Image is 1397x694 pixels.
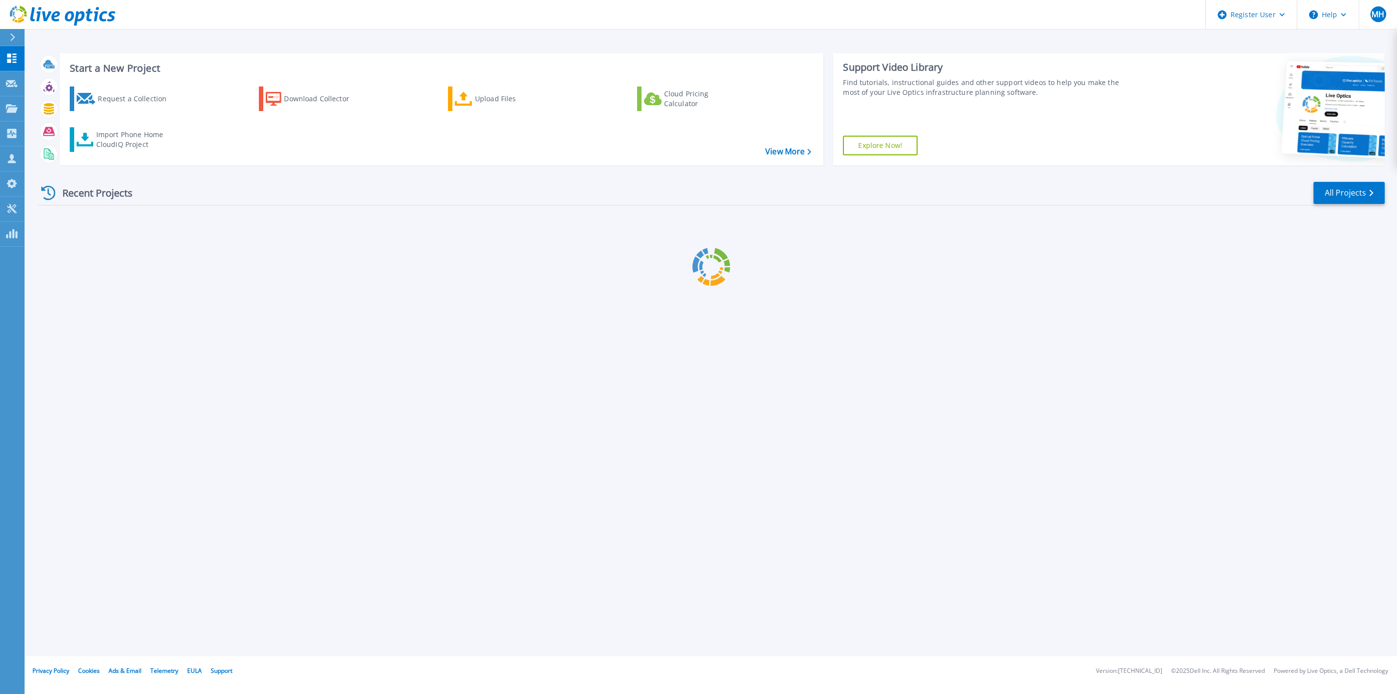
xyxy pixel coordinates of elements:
[843,61,1129,74] div: Support Video Library
[38,181,146,205] div: Recent Projects
[284,89,363,109] div: Download Collector
[70,63,811,74] h3: Start a New Project
[109,666,141,675] a: Ads & Email
[637,87,747,111] a: Cloud Pricing Calculator
[765,147,811,156] a: View More
[475,89,554,109] div: Upload Files
[1371,10,1384,18] span: MH
[96,130,173,149] div: Import Phone Home CloudIQ Project
[1313,182,1385,204] a: All Projects
[843,136,918,155] a: Explore Now!
[664,89,743,109] div: Cloud Pricing Calculator
[259,87,368,111] a: Download Collector
[70,87,179,111] a: Request a Collection
[78,666,100,675] a: Cookies
[1096,668,1162,674] li: Version: [TECHNICAL_ID]
[98,89,176,109] div: Request a Collection
[211,666,232,675] a: Support
[187,666,202,675] a: EULA
[448,87,558,111] a: Upload Files
[150,666,178,675] a: Telemetry
[1171,668,1265,674] li: © 2025 Dell Inc. All Rights Reserved
[1274,668,1388,674] li: Powered by Live Optics, a Dell Technology
[843,78,1129,97] div: Find tutorials, instructional guides and other support videos to help you make the most of your L...
[32,666,69,675] a: Privacy Policy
